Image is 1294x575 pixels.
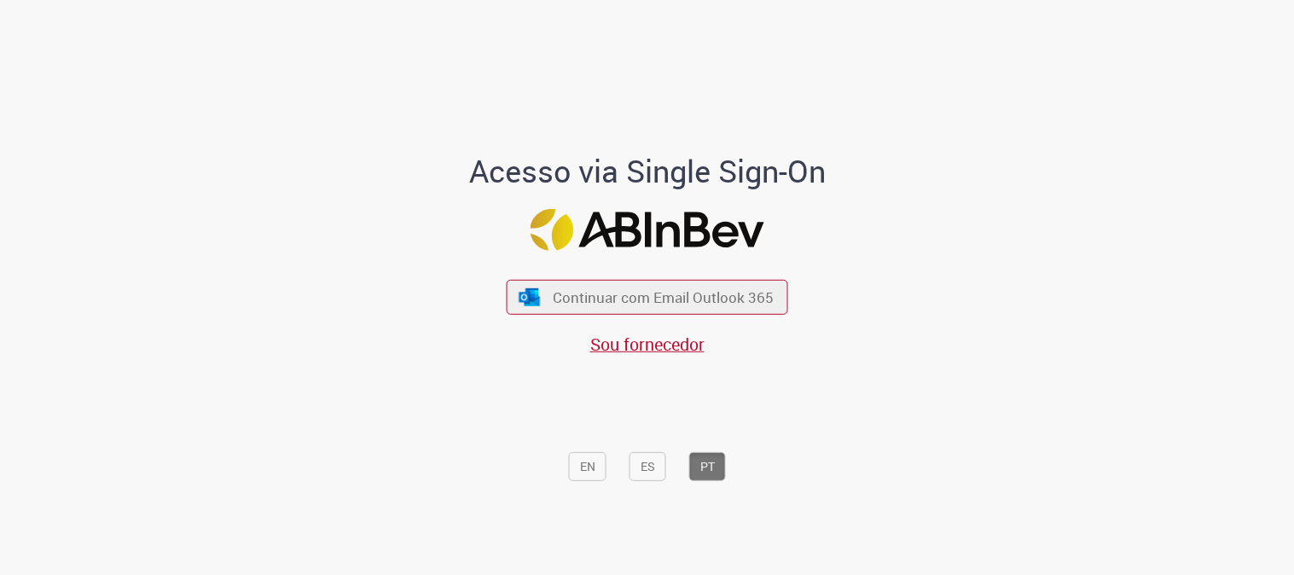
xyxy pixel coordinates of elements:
a: Sou fornecedor [590,333,705,356]
h1: Acesso via Single Sign-On [410,154,884,189]
button: EN [569,452,606,481]
img: ícone Azure/Microsoft 360 [517,287,541,305]
button: ES [630,452,666,481]
button: PT [689,452,726,481]
img: Logo ABInBev [531,208,764,250]
span: Continuar com Email Outlook 365 [553,287,774,307]
button: ícone Azure/Microsoft 360 Continuar com Email Outlook 365 [507,280,788,315]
